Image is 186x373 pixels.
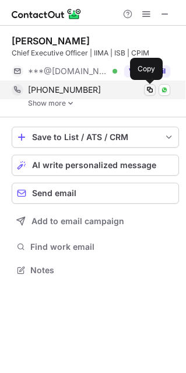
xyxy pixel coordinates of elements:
div: [PERSON_NAME] [12,35,90,47]
button: Notes [12,262,179,278]
span: ***@[DOMAIN_NAME] [28,66,108,76]
div: Chief Executive Officer | IIMA | ISB | CPIM [12,48,179,58]
span: Find work email [30,242,174,252]
button: Add to email campaign [12,211,179,232]
button: Reveal Button [124,65,170,77]
button: Find work email [12,239,179,255]
span: AI write personalized message [32,161,156,170]
span: Notes [30,265,174,276]
div: Save to List / ATS / CRM [32,133,159,142]
button: save-profile-one-click [12,127,179,148]
img: - [67,99,74,107]
button: AI write personalized message [12,155,179,176]
img: ContactOut v5.3.10 [12,7,82,21]
span: Send email [32,189,76,198]
span: Add to email campaign [31,217,124,226]
a: Show more [28,99,179,107]
span: [PHONE_NUMBER] [28,85,101,95]
img: Whatsapp [161,86,168,93]
button: Send email [12,183,179,204]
